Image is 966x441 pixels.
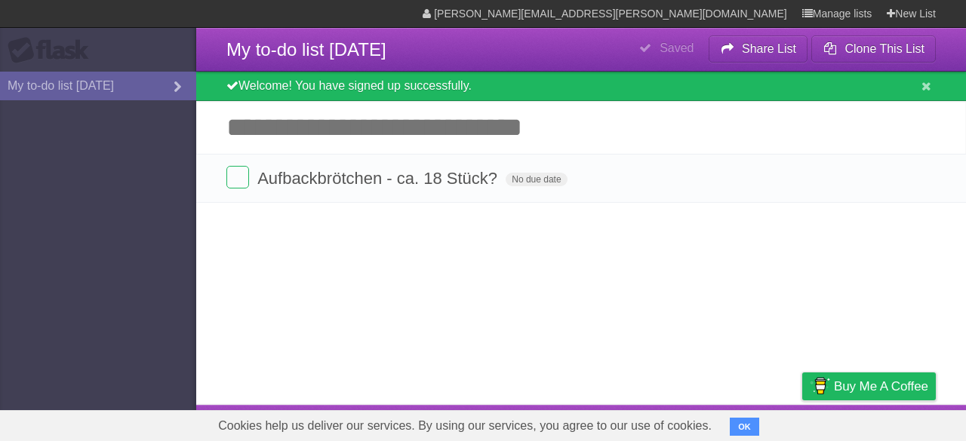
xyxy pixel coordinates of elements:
[810,373,830,399] img: Buy me a coffee
[8,37,98,64] div: Flask
[601,409,633,437] a: About
[834,373,928,400] span: Buy me a coffee
[203,411,727,441] span: Cookies help us deliver our services. By using our services, you agree to our use of cookies.
[226,39,386,60] span: My to-do list [DATE]
[841,409,936,437] a: Suggest a feature
[730,418,759,436] button: OK
[506,173,567,186] span: No due date
[709,35,808,63] button: Share List
[742,42,796,55] b: Share List
[651,409,712,437] a: Developers
[844,42,924,55] b: Clone This List
[731,409,764,437] a: Terms
[811,35,936,63] button: Clone This List
[783,409,822,437] a: Privacy
[226,166,249,188] label: Done
[196,72,966,101] div: Welcome! You have signed up successfully.
[802,372,936,400] a: Buy me a coffee
[660,41,694,54] b: Saved
[257,169,501,188] span: Aufbackbrötchen - ca. 18 Stück?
